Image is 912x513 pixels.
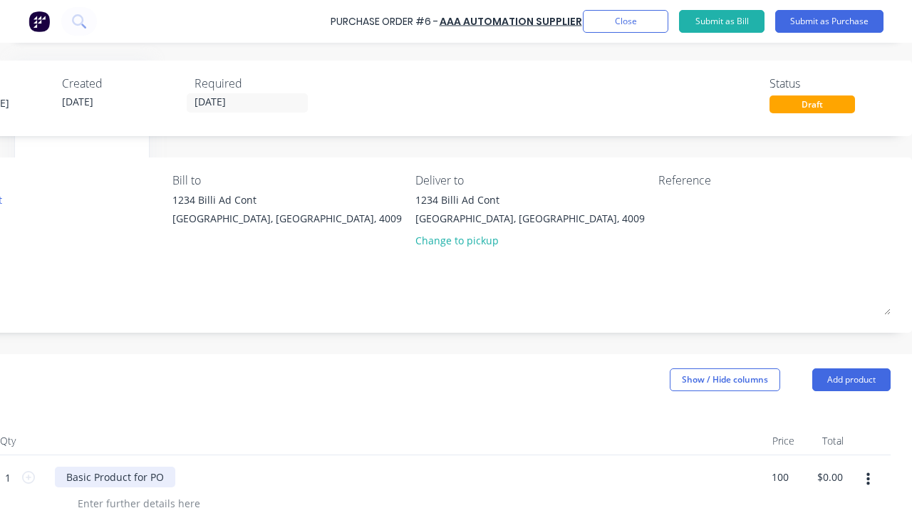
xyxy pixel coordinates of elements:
div: Total [806,427,856,455]
div: Basic Product for PO [55,467,175,487]
div: [GEOGRAPHIC_DATA], [GEOGRAPHIC_DATA], 4009 [415,211,645,226]
div: 1234 Billi Ad Cont [415,192,645,207]
div: Reference [658,172,891,189]
div: Required [195,75,316,92]
button: Checklists 0/0 [15,147,149,182]
button: Show / Hide columns [670,368,780,391]
button: Submit as Purchase [775,10,883,33]
div: Change to pickup [415,233,645,248]
img: Factory [28,11,50,32]
div: Purchase Order #6 - [331,14,438,29]
div: Created [62,75,183,92]
div: Status [769,75,891,92]
a: AAA Automation Supplier [440,14,582,28]
div: Draft [769,95,855,113]
button: Submit as Bill [679,10,765,33]
button: Close [583,10,668,33]
div: Price [756,427,806,455]
button: Add product [812,368,891,391]
div: Bill to [172,172,405,189]
div: [GEOGRAPHIC_DATA], [GEOGRAPHIC_DATA], 4009 [172,211,402,226]
div: Deliver to [415,172,648,189]
div: 1234 Billi Ad Cont [172,192,402,207]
